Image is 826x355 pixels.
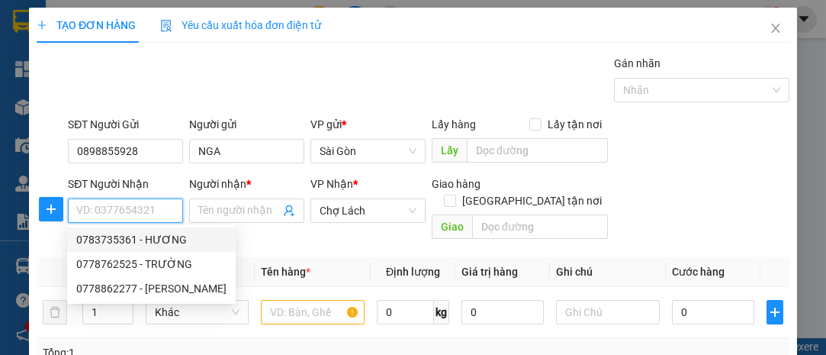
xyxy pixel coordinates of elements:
[754,8,797,50] button: Close
[614,57,660,69] label: Gán nhãn
[76,231,227,248] div: 0783735361 - HƯƠNG
[283,205,295,217] span: user-add
[37,20,47,31] span: plus
[432,138,467,163] span: Lấy
[456,192,608,209] span: [GEOGRAPHIC_DATA] tận nơi
[39,197,63,221] button: plus
[461,300,544,324] input: 0
[76,280,227,297] div: 0778862277 - [PERSON_NAME]
[432,118,476,131] span: Lấy hàng
[160,19,321,31] span: Yêu cầu xuất hóa đơn điện tử
[432,178,480,190] span: Giao hàng
[310,178,353,190] span: VP Nhận
[550,257,666,287] th: Ghi chú
[320,199,416,222] span: Chợ Lách
[542,116,608,133] span: Lấy tận nơi
[67,228,236,252] div: 0783735361 - HƯƠNG
[767,300,783,324] button: plus
[310,116,426,133] div: VP gửi
[672,266,725,278] span: Cước hàng
[556,300,660,324] input: Ghi Chú
[770,22,782,34] span: close
[76,256,227,273] div: 0778762525 - TRƯỜNG
[37,19,136,31] span: TẠO ĐƠN HÀNG
[189,116,304,133] div: Người gửi
[261,300,365,324] input: VD: Bàn, Ghế
[67,252,236,276] div: 0778762525 - TRƯỜNG
[434,300,449,324] span: kg
[68,176,183,192] div: SĐT Người Nhận
[461,266,518,278] span: Giá trị hàng
[320,140,416,163] span: Sài Gòn
[67,276,236,301] div: 0778862277 - GIANG
[261,266,310,278] span: Tên hàng
[40,203,63,215] span: plus
[467,138,607,163] input: Dọc đường
[472,215,607,239] input: Dọc đường
[155,301,240,324] span: Khác
[189,176,304,192] div: Người nhận
[386,266,440,278] span: Định lượng
[160,20,172,32] img: icon
[767,306,783,318] span: plus
[43,300,67,324] button: delete
[432,215,472,239] span: Giao
[68,116,183,133] div: SĐT Người Gửi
